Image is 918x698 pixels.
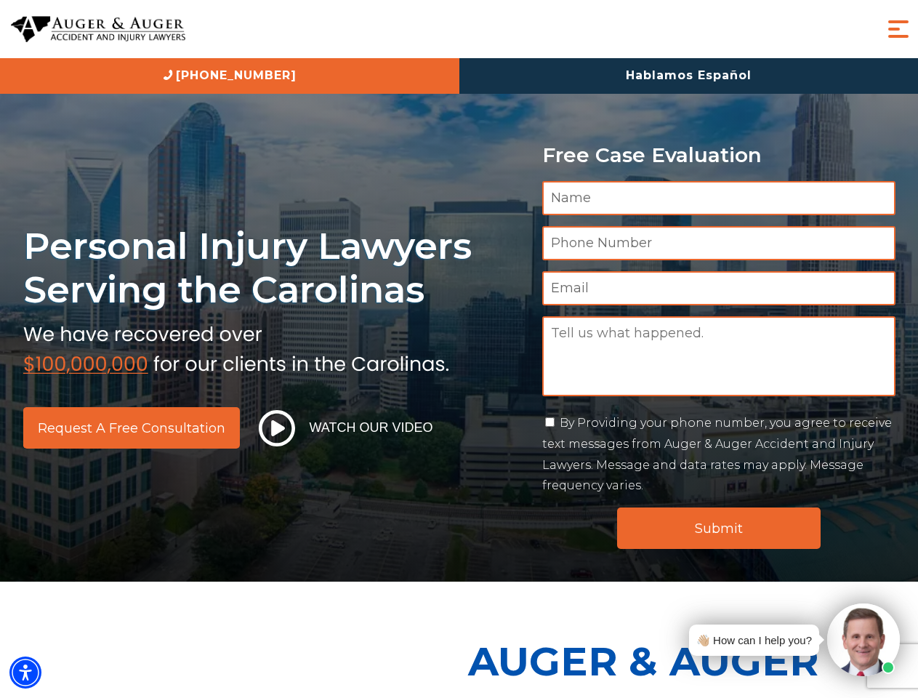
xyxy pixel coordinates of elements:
[696,630,812,650] div: 👋🏼 How can I help you?
[884,15,913,44] button: Menu
[254,409,438,447] button: Watch Our Video
[468,625,910,697] p: Auger & Auger
[617,508,821,549] input: Submit
[23,319,449,374] img: sub text
[542,271,895,305] input: Email
[9,657,41,689] div: Accessibility Menu
[542,416,892,492] label: By Providing your phone number, you agree to receive text messages from Auger & Auger Accident an...
[827,603,900,676] img: Intaker widget Avatar
[23,224,525,312] h1: Personal Injury Lawyers Serving the Carolinas
[542,181,895,215] input: Name
[23,407,240,449] a: Request a Free Consultation
[11,16,185,43] img: Auger & Auger Accident and Injury Lawyers Logo
[542,144,895,167] p: Free Case Evaluation
[542,226,895,260] input: Phone Number
[38,422,225,435] span: Request a Free Consultation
